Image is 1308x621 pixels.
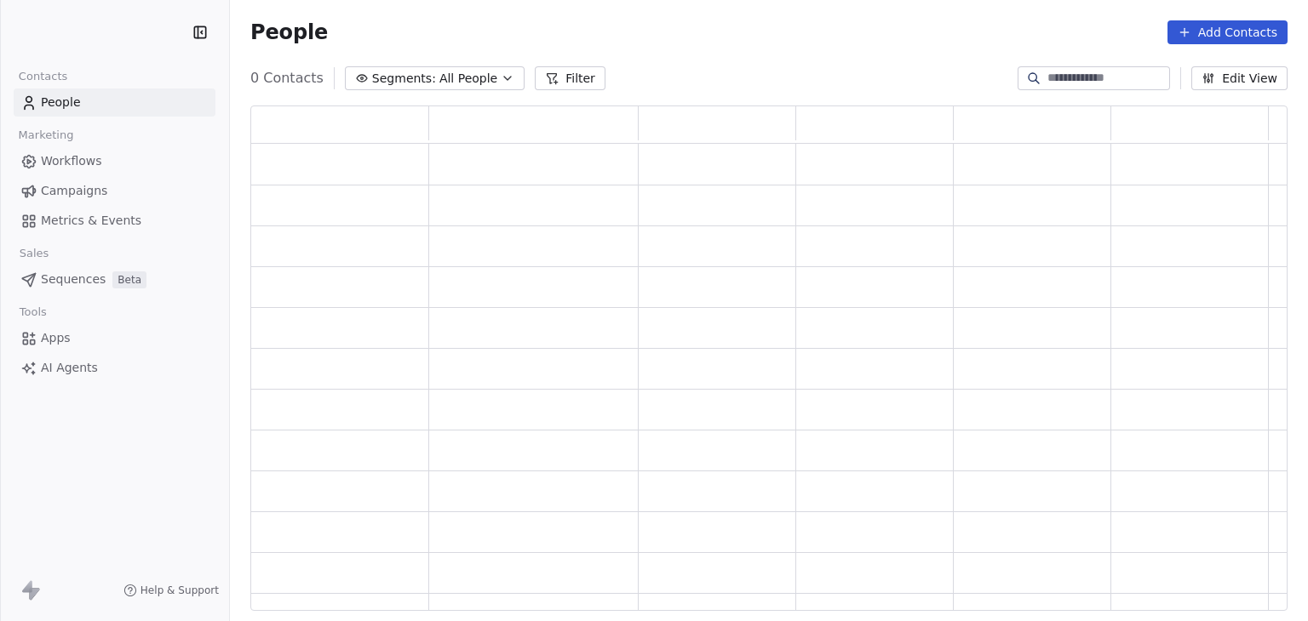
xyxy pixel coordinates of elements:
[372,70,436,88] span: Segments:
[14,207,215,235] a: Metrics & Events
[41,359,98,377] span: AI Agents
[11,122,81,148] span: Marketing
[14,147,215,175] a: Workflows
[250,68,324,88] span: 0 Contacts
[535,66,605,90] button: Filter
[439,70,497,88] span: All People
[41,329,71,347] span: Apps
[14,177,215,205] a: Campaigns
[1167,20,1288,44] button: Add Contacts
[14,354,215,382] a: AI Agents
[250,20,328,45] span: People
[41,94,81,111] span: People
[41,212,141,230] span: Metrics & Events
[41,182,107,200] span: Campaigns
[123,584,219,597] a: Help & Support
[41,152,102,170] span: Workflows
[12,241,56,266] span: Sales
[112,271,146,288] span: Beta
[14,265,215,293] a: SequencesBeta
[1191,66,1288,90] button: Edit View
[14,88,215,117] a: People
[11,64,75,89] span: Contacts
[14,324,215,352] a: Apps
[12,299,54,325] span: Tools
[141,584,219,597] span: Help & Support
[41,271,106,288] span: Sequences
